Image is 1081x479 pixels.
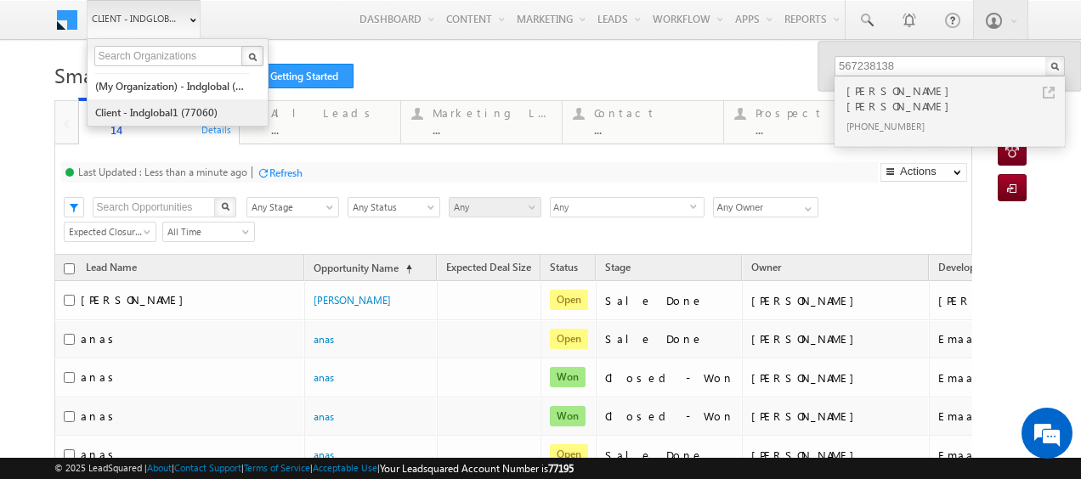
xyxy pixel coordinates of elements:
span: Client - indglobal2 (77195) [92,10,181,27]
a: Client - indglobal1 (77060) [94,99,250,126]
a: Status [541,258,586,280]
a: Marketing Leads... [400,101,563,144]
span: Opportunity Name [314,262,399,274]
span: anas [81,331,120,346]
a: Sale Punch14Details [78,98,241,145]
span: Stage [605,261,631,273]
div: Sale Done [605,293,734,308]
a: All Leads... [239,101,401,144]
a: All Time [162,222,255,242]
span: Any [551,198,690,217]
div: Sale Done [605,331,734,347]
span: anas [81,369,120,384]
div: [PERSON_NAME] [751,293,921,308]
span: Expected Closure Date [65,224,150,239]
div: [PHONE_NUMBER] [843,116,1071,136]
a: Contact Support [174,462,241,473]
span: Owner [751,261,781,273]
input: Search Opportunities [93,197,216,217]
span: Lead Name [77,258,145,280]
a: Show All Items [795,198,817,215]
div: Details [201,121,233,137]
span: [PERSON_NAME] [81,292,192,307]
a: anas [314,371,334,384]
input: Search Organizations [94,46,244,66]
div: Contact [594,106,713,120]
a: anas [314,448,334,461]
div: ... [271,123,390,136]
div: Chat with us now [88,89,286,111]
div: Prospect [756,106,874,120]
a: Prospect... [723,101,886,144]
div: [PERSON_NAME] [751,370,921,386]
span: Any Status [348,200,434,215]
a: anas [314,410,334,423]
a: Expected Deal Size [438,258,540,280]
span: Your Leadsquared Account Number is [380,462,574,475]
span: Won [550,367,586,387]
div: [PERSON_NAME] [PERSON_NAME] [843,82,1071,116]
a: Terms of Service [244,462,310,473]
div: All Leads [271,106,390,120]
div: Any [550,197,705,217]
span: All Time [163,224,249,239]
a: Expected Closure Date [64,222,156,242]
span: select [690,202,704,210]
img: d_60004797649_company_0_60004797649 [29,89,71,111]
div: Refresh [269,166,303,179]
div: Closed - Won [605,370,734,386]
a: Opportunity Name(sorted ascending) [305,258,421,280]
span: (sorted ascending) [399,262,412,276]
span: Smart Views [54,61,165,88]
span: Any Stage [247,200,333,215]
span: Open [550,290,588,310]
a: Stage [597,258,639,280]
em: Start Chat [231,367,308,390]
div: Minimize live chat window [279,8,320,49]
a: anas [314,333,334,346]
span: Open [550,444,588,465]
span: anas [81,447,120,461]
input: Check all records [64,263,75,274]
div: Marketing Leads [433,106,552,120]
span: Developer [938,261,984,273]
div: [PERSON_NAME] [751,331,921,347]
textarea: Type your message and hit 'Enter' [22,157,310,353]
a: Any Stage [246,197,339,217]
span: Won [550,406,586,426]
span: anas [81,409,120,423]
a: Contact... [562,101,724,144]
a: Any [449,197,541,217]
span: Open [550,329,588,349]
a: (My Organization) - indglobal (48060) [94,73,250,99]
img: Search [248,53,257,61]
a: Getting Started [232,64,354,88]
a: Any Status [348,197,440,217]
div: 14 [110,123,229,136]
div: [PERSON_NAME] [751,409,921,424]
input: Type to Search [713,197,818,217]
a: Acceptable Use [313,462,377,473]
a: About [147,462,172,473]
div: Last Updated : Less than a minute ago [78,166,247,178]
div: Sale Done [605,448,734,463]
span: 77195 [548,462,574,475]
a: [PERSON_NAME] [314,294,391,307]
span: Any [450,200,535,215]
img: Search [221,202,229,211]
span: Expected Deal Size [446,261,531,273]
div: ... [594,123,713,136]
span: © 2025 LeadSquared | | | | | [54,460,574,476]
div: ... [756,123,874,136]
button: Actions [880,163,967,182]
div: Closed - Won [605,409,734,424]
div: [PERSON_NAME] [751,448,921,463]
input: Search Leads [835,56,1065,76]
div: ... [433,123,552,136]
a: Developer [930,258,993,280]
